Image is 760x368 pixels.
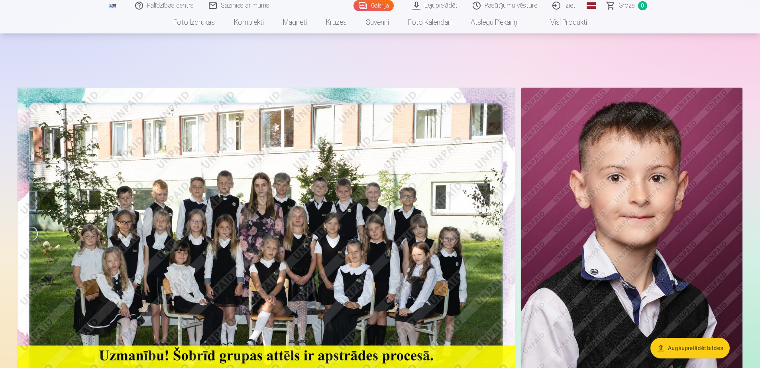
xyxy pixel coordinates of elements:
[619,1,635,10] span: Grozs
[273,11,316,33] a: Magnēti
[356,11,399,33] a: Suvenīri
[108,3,117,8] img: /fa1
[224,11,273,33] a: Komplekti
[164,11,224,33] a: Foto izdrukas
[528,11,597,33] a: Visi produkti
[461,11,528,33] a: Atslēgu piekariņi
[316,11,356,33] a: Krūzes
[638,1,647,10] span: 0
[650,338,730,358] button: Augšupielādēt bildes
[399,11,461,33] a: Foto kalendāri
